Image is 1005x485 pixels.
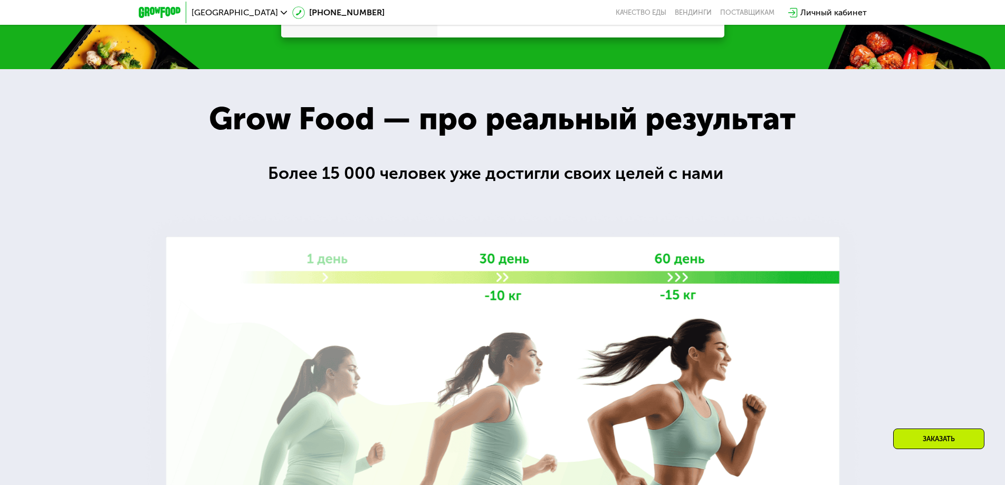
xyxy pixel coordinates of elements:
[893,429,984,449] div: Заказать
[720,8,774,17] div: поставщикам
[186,95,819,142] div: Grow Food — про реальный результат
[268,160,737,186] div: Более 15 000 человек уже достигли своих целей с нами
[292,6,385,19] a: [PHONE_NUMBER]
[192,8,278,17] span: [GEOGRAPHIC_DATA]
[675,8,712,17] a: Вендинги
[800,6,867,19] div: Личный кабинет
[616,8,666,17] a: Качество еды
